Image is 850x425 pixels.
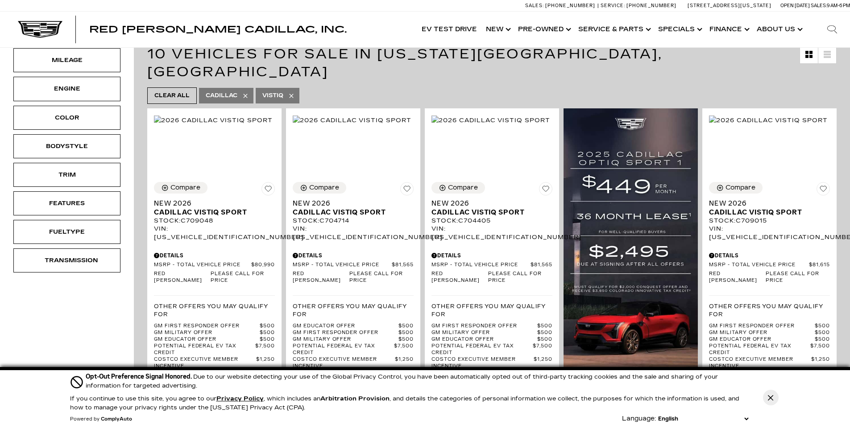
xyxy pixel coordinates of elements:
a: GM Educator Offer $500 [154,336,275,343]
span: MSRP - Total Vehicle Price [154,262,251,268]
a: Potential Federal EV Tax Credit $7,500 [154,343,275,356]
span: $1,250 [534,356,552,370]
span: Red [PERSON_NAME] Cadillac, Inc. [89,24,347,35]
a: Costco Executive Member Incentive $1,250 [431,356,552,370]
div: Stock : C709015 [709,217,830,225]
div: Due to our website detecting your use of the Global Privacy Control, you have been automatically ... [86,372,750,390]
span: $500 [537,330,552,336]
span: New 2026 [431,199,546,208]
a: ComplyAuto [101,417,132,422]
span: Service: [601,3,625,8]
span: Costco Executive Member Incentive [709,356,811,370]
div: Pricing Details - New 2026 Cadillac VISTIQ Sport [293,252,414,260]
span: GM First Responder Offer [293,330,398,336]
span: VISTIQ [262,90,283,101]
div: Color [45,113,89,123]
span: 9 AM-6 PM [827,3,850,8]
span: Costco Executive Member Incentive [154,356,256,370]
div: Transmission [45,256,89,265]
span: $500 [260,323,275,330]
a: Costco Executive Member Incentive $1,250 [709,356,830,370]
span: Potential Federal EV Tax Credit [154,343,255,356]
span: Opt-Out Preference Signal Honored . [86,373,193,380]
a: Costco Executive Member Incentive $1,250 [154,356,275,370]
span: Potential Federal EV Tax Credit [293,343,394,356]
span: New 2026 [154,199,268,208]
span: $1,250 [256,356,275,370]
span: Costco Executive Member Incentive [431,356,534,370]
span: $7,500 [810,343,830,356]
span: $81,615 [809,262,830,268]
span: Costco Executive Member Incentive [293,356,395,370]
img: 2026 Cadillac VISTIQ Sport [154,116,273,125]
span: $81,565 [531,262,552,268]
span: Potential Federal EV Tax Credit [709,343,810,356]
a: Service: [PHONE_NUMBER] [597,3,679,8]
span: $1,250 [395,356,414,370]
span: GM Military Offer [154,330,260,336]
button: Save Vehicle [261,182,275,199]
button: Compare Vehicle [709,182,763,194]
span: $80,990 [251,262,275,268]
a: EV Test Drive [417,12,481,47]
div: Pricing Details - New 2026 Cadillac VISTIQ Sport [709,252,830,260]
span: $500 [537,336,552,343]
select: Language Select [656,414,750,423]
span: Red [PERSON_NAME] [293,271,349,284]
p: If you continue to use this site, you agree to our , which includes an , and details the categori... [70,395,739,411]
span: GM Educator Offer [293,323,398,330]
span: Please call for price [211,271,275,284]
img: 2026 Cadillac VISTIQ Sport [709,116,828,125]
div: Language: [622,416,656,422]
a: GM Educator Offer $500 [431,336,552,343]
div: Bodystyle [45,141,89,151]
a: Costco Executive Member Incentive $1,250 [293,356,414,370]
button: Close Button [763,390,779,405]
a: Finance [705,12,752,47]
a: Red [PERSON_NAME] Please call for price [293,271,414,284]
span: $500 [398,336,414,343]
a: Specials [654,12,705,47]
div: Compare [309,184,339,192]
a: New 2026Cadillac VISTIQ Sport [293,199,414,217]
span: $500 [815,330,830,336]
div: VIN: [US_VEHICLE_IDENTIFICATION_NUMBER] [709,225,830,241]
button: Compare Vehicle [293,182,346,194]
span: GM Educator Offer [709,336,815,343]
div: TrimTrim [13,163,120,187]
span: $1,250 [811,356,830,370]
a: [STREET_ADDRESS][US_STATE] [688,3,771,8]
span: GM Military Offer [431,330,537,336]
p: Other Offers You May Qualify For [709,302,830,318]
span: MSRP - Total Vehicle Price [431,262,531,268]
span: [PHONE_NUMBER] [626,3,676,8]
div: Powered by [70,417,132,422]
div: Pricing Details - New 2026 Cadillac VISTIQ Sport [431,252,552,260]
span: Cadillac VISTIQ Sport [154,208,268,217]
span: Potential Federal EV Tax Credit [431,343,533,356]
span: $500 [398,330,414,336]
img: 2026 Cadillac VISTIQ Sport [293,116,411,125]
span: $7,500 [255,343,275,356]
div: VIN: [US_VEHICLE_IDENTIFICATION_NUMBER] [431,225,552,241]
div: Engine [45,84,89,94]
span: New 2026 [293,199,407,208]
span: MSRP - Total Vehicle Price [293,262,392,268]
span: GM Educator Offer [431,336,537,343]
a: GM First Responder Offer $500 [154,323,275,330]
button: Save Vehicle [400,182,414,199]
a: GM Educator Offer $500 [293,323,414,330]
span: $81,565 [392,262,414,268]
span: $500 [815,323,830,330]
span: $500 [537,323,552,330]
a: Red [PERSON_NAME] Cadillac, Inc. [89,25,347,34]
span: New 2026 [709,199,823,208]
a: Red [PERSON_NAME] Please call for price [709,271,830,284]
a: GM Military Offer $500 [154,330,275,336]
a: Sales: [PHONE_NUMBER] [525,3,597,8]
div: Features [45,198,89,208]
span: Please call for price [349,271,414,284]
div: TransmissionTransmission [13,248,120,272]
div: BodystyleBodystyle [13,134,120,158]
span: Red [PERSON_NAME] [709,271,766,284]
